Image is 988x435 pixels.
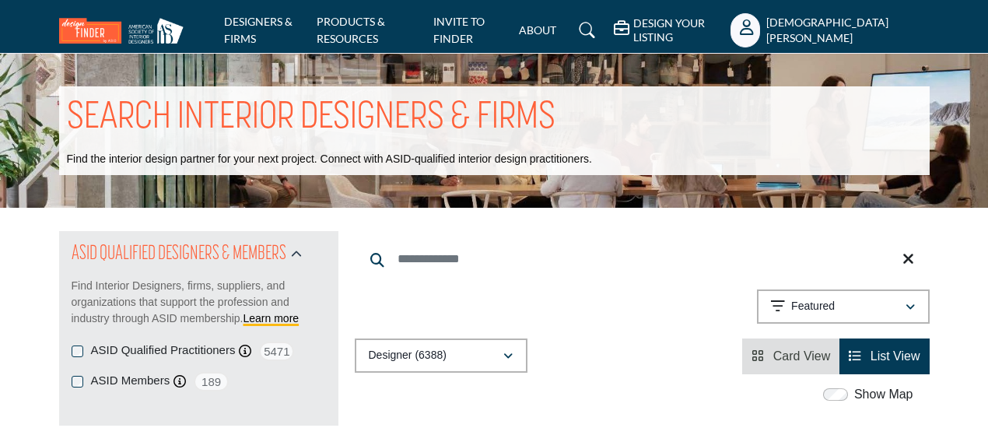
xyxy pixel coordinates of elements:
[72,376,83,388] input: ASID Members checkbox
[633,16,723,44] h5: DESIGN YOUR LISTING
[72,346,83,357] input: ASID Qualified Practitioners checkbox
[564,18,605,43] a: Search
[752,349,830,363] a: View Card
[243,312,300,324] a: Learn more
[766,15,929,45] h5: [DEMOGRAPHIC_DATA][PERSON_NAME]
[519,23,556,37] a: ABOUT
[871,349,920,363] span: List View
[849,349,920,363] a: View List
[839,339,929,374] li: List View
[91,372,170,390] label: ASID Members
[224,15,293,45] a: DESIGNERS & FIRMS
[369,348,447,363] p: Designer (6388)
[742,339,839,374] li: Card View
[355,339,527,373] button: Designer (6388)
[730,13,761,47] button: Show hide supplier dropdown
[757,289,930,324] button: Featured
[67,152,592,167] p: Find the interior design partner for your next project. Connect with ASID-qualified interior desi...
[791,299,835,314] p: Featured
[67,94,555,142] h1: SEARCH INTERIOR DESIGNERS & FIRMS
[773,349,831,363] span: Card View
[72,240,286,268] h2: ASID QUALIFIED DESIGNERS & MEMBERS
[355,240,930,278] input: Search Keyword
[614,16,723,44] div: DESIGN YOUR LISTING
[194,372,229,391] span: 189
[91,342,236,360] label: ASID Qualified Practitioners
[259,342,294,361] span: 5471
[59,18,191,44] img: Site Logo
[317,15,385,45] a: PRODUCTS & RESOURCES
[433,15,485,45] a: INVITE TO FINDER
[854,385,913,404] label: Show Map
[72,278,326,327] p: Find Interior Designers, firms, suppliers, and organizations that support the profession and indu...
